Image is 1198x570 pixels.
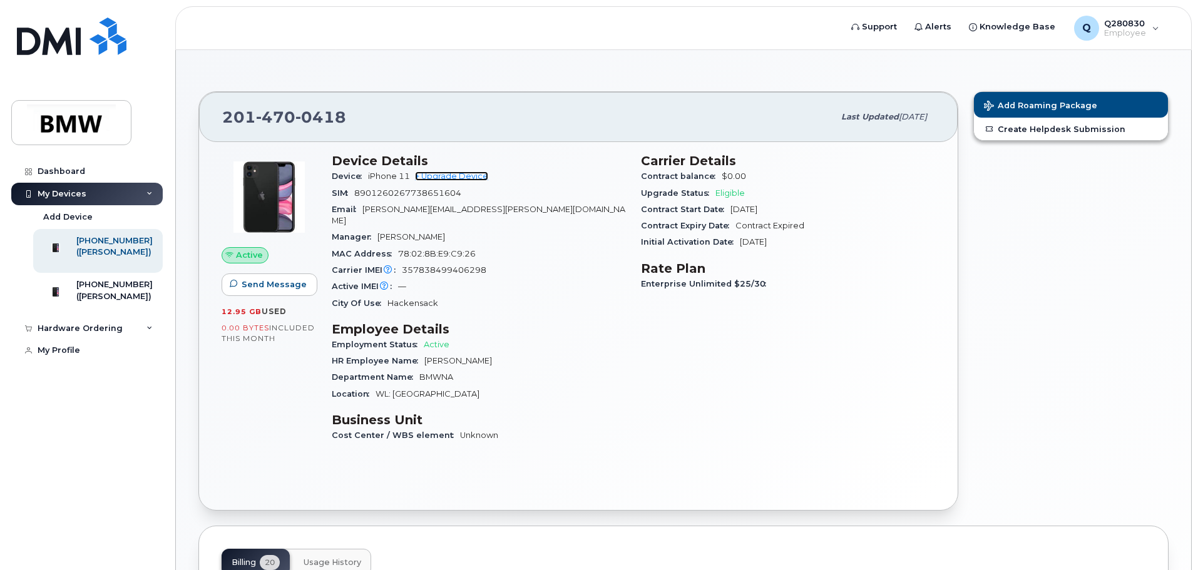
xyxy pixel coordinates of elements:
[899,112,927,121] span: [DATE]
[460,430,498,440] span: Unknown
[222,323,269,332] span: 0.00 Bytes
[402,265,486,275] span: 357838499406298
[368,171,410,181] span: iPhone 11
[332,153,626,168] h3: Device Details
[332,205,362,214] span: Email
[332,298,387,308] span: City Of Use
[332,412,626,427] h3: Business Unit
[332,430,460,440] span: Cost Center / WBS element
[387,298,438,308] span: Hackensack
[715,188,745,198] span: Eligible
[641,237,740,247] span: Initial Activation Date
[377,232,445,242] span: [PERSON_NAME]
[974,92,1168,118] button: Add Roaming Package
[735,221,804,230] span: Contract Expired
[222,273,317,296] button: Send Message
[332,356,424,365] span: HR Employee Name
[332,340,424,349] span: Employment Status
[641,205,730,214] span: Contract Start Date
[398,282,406,291] span: —
[641,279,772,288] span: Enterprise Unlimited $25/30
[332,265,402,275] span: Carrier IMEI
[236,249,263,261] span: Active
[295,108,346,126] span: 0418
[419,372,453,382] span: BMWNA
[1144,516,1189,561] iframe: Messenger Launcher
[376,389,479,399] span: WL: [GEOGRAPHIC_DATA]
[415,171,488,181] a: + Upgrade Device
[332,372,419,382] span: Department Name
[641,188,715,198] span: Upgrade Status
[424,356,492,365] span: [PERSON_NAME]
[641,153,935,168] h3: Carrier Details
[222,108,346,126] span: 201
[332,232,377,242] span: Manager
[730,205,757,214] span: [DATE]
[641,221,735,230] span: Contract Expiry Date
[398,249,476,258] span: 78:02:8B:E9:C9:26
[332,249,398,258] span: MAC Address
[332,205,625,225] span: [PERSON_NAME][EMAIL_ADDRESS][PERSON_NAME][DOMAIN_NAME]
[332,322,626,337] h3: Employee Details
[641,171,722,181] span: Contract balance
[304,557,361,567] span: Usage History
[332,389,376,399] span: Location
[354,188,461,198] span: 8901260267738651604
[332,282,398,291] span: Active IMEI
[232,160,307,235] img: iPhone_11.jpg
[424,340,449,349] span: Active
[841,112,899,121] span: Last updated
[332,171,368,181] span: Device
[256,108,295,126] span: 470
[242,278,307,290] span: Send Message
[974,118,1168,140] a: Create Helpdesk Submission
[984,101,1097,113] span: Add Roaming Package
[262,307,287,316] span: used
[740,237,767,247] span: [DATE]
[722,171,746,181] span: $0.00
[641,261,935,276] h3: Rate Plan
[332,188,354,198] span: SIM
[222,307,262,316] span: 12.95 GB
